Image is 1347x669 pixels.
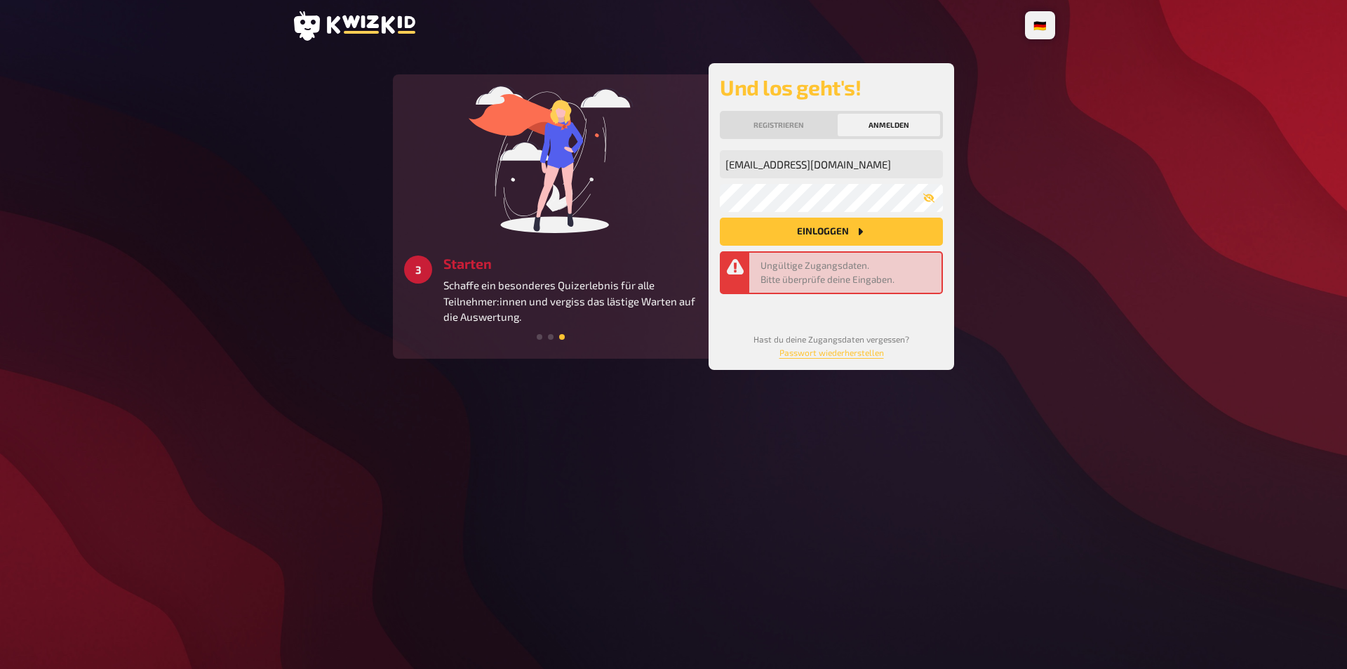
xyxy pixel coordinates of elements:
[779,347,884,357] a: Passwort wiederherstellen
[720,218,943,246] button: Einloggen
[720,74,943,100] h2: Und los geht's!
[753,334,909,357] small: Hast du deine Zugangsdaten vergessen?
[838,114,940,136] button: Anmelden
[445,86,656,233] img: start
[443,256,697,272] h3: Starten
[760,258,936,287] div: Ungültige Zugangsdaten. Bitte überprüfe deine Eingaben.
[723,114,835,136] button: Registrieren
[404,256,432,284] div: 3
[720,150,943,178] input: Meine Emailadresse
[1028,14,1052,37] li: 🇩🇪
[443,277,697,325] p: Schaffe ein besonderes Quizerlebnis für alle Teilnehmer:innen und vergiss das lästige Warten auf ...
